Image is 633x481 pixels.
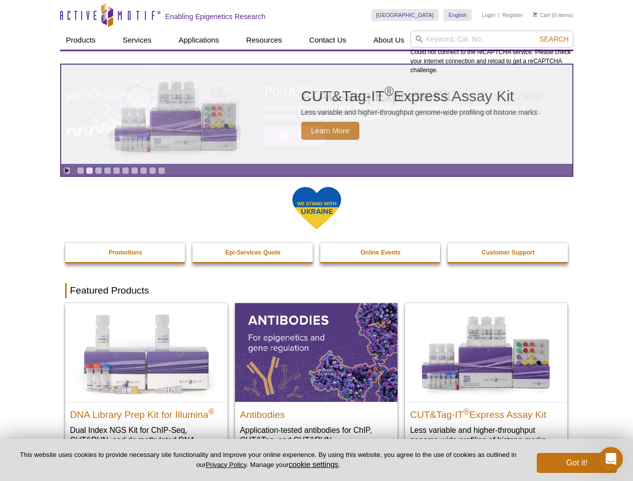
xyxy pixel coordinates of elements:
a: Go to slide 7 [131,167,138,174]
li: | [498,9,500,21]
article: CUT&Tag-IT Express Assay Kit [61,65,572,164]
h2: Antibodies [240,405,392,420]
a: Go to slide 8 [140,167,147,174]
sup: ® [384,84,393,98]
a: Go to slide 3 [95,167,102,174]
button: Search [536,35,571,44]
p: Less variable and higher-throughput genome-wide profiling of histone marks [301,108,538,117]
li: (0 items) [533,9,573,21]
h2: DNA Library Prep Kit for Illumina [70,405,223,420]
a: English [444,9,472,21]
a: Go to slide 10 [158,167,165,174]
a: CUT&Tag-IT Express Assay Kit CUT&Tag-IT®Express Assay Kit Less variable and higher-throughput gen... [61,65,572,164]
span: Learn More [301,122,360,140]
a: Privacy Policy [205,461,246,468]
strong: Online Events [360,249,400,256]
a: Products [60,31,102,50]
span: Search [539,35,568,43]
img: We Stand With Ukraine [292,186,342,230]
img: Your Cart [533,12,537,17]
button: Got it! [537,453,617,473]
p: Less variable and higher-throughput genome-wide profiling of histone marks​. [410,425,562,445]
img: CUT&Tag-IT Express Assay Kit [93,59,259,169]
a: Services [117,31,158,50]
p: Application-tested antibodies for ChIP, CUT&Tag, and CUT&RUN. [240,425,392,445]
a: Go to slide 2 [86,167,93,174]
a: Epi-Services Quote [192,243,314,262]
a: Login [482,12,495,19]
a: [GEOGRAPHIC_DATA] [371,9,439,21]
a: Promotions [65,243,186,262]
strong: Customer Support [482,249,534,256]
sup: ® [208,407,215,415]
a: Go to slide 6 [122,167,129,174]
strong: Promotions [109,249,142,256]
a: Register [502,12,523,19]
h2: Featured Products [65,283,568,298]
div: Could not connect to the reCAPTCHA service. Please check your internet connection and reload to g... [410,31,573,75]
p: Dual Index NGS Kit for ChIP-Seq, CUT&RUN, and ds methylated DNA assays. [70,425,223,455]
a: Go to slide 5 [113,167,120,174]
img: All Antibodies [235,303,397,401]
h2: CUT&Tag-IT Express Assay Kit [301,89,538,104]
a: Cart [533,12,550,19]
a: CUT&Tag-IT® Express Assay Kit CUT&Tag-IT®Express Assay Kit Less variable and higher-throughput ge... [405,303,567,455]
a: Go to slide 4 [104,167,111,174]
h2: CUT&Tag-IT Express Assay Kit [410,405,562,420]
img: DNA Library Prep Kit for Illumina [65,303,228,401]
a: Contact Us [303,31,352,50]
strong: Epi-Services Quote [226,249,281,256]
a: Online Events [320,243,442,262]
a: Customer Support [448,243,569,262]
a: Go to slide 1 [77,167,84,174]
iframe: Intercom live chat [599,447,623,471]
sup: ® [464,407,470,415]
a: About Us [367,31,410,50]
h2: Enabling Epigenetics Research [165,12,266,21]
button: cookie settings [289,460,338,468]
a: DNA Library Prep Kit for Illumina DNA Library Prep Kit for Illumina® Dual Index NGS Kit for ChIP-... [65,303,228,465]
a: Resources [240,31,288,50]
a: Go to slide 9 [149,167,156,174]
p: This website uses cookies to provide necessary site functionality and improve your online experie... [16,450,520,469]
a: All Antibodies Antibodies Application-tested antibodies for ChIP, CUT&Tag, and CUT&RUN. [235,303,397,455]
a: Toggle autoplay [63,167,71,174]
img: CUT&Tag-IT® Express Assay Kit [405,303,567,401]
input: Keyword, Cat. No. [410,31,573,48]
a: Applications [172,31,225,50]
